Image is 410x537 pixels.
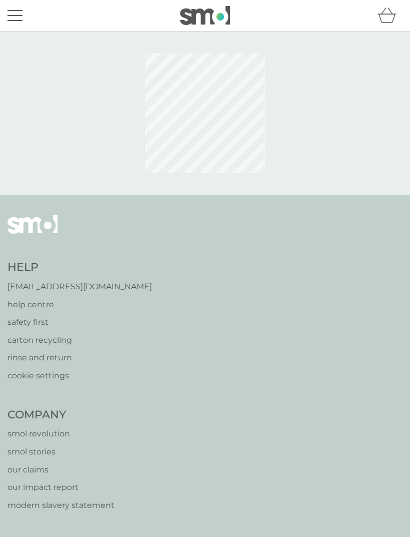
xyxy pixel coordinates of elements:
a: cookie settings [7,369,152,382]
a: smol revolution [7,427,114,440]
h4: Company [7,407,114,423]
a: carton recycling [7,334,152,347]
a: help centre [7,298,152,311]
a: smol stories [7,445,114,458]
h4: Help [7,260,152,275]
button: menu [7,6,22,25]
a: [EMAIL_ADDRESS][DOMAIN_NAME] [7,280,152,293]
a: safety first [7,316,152,329]
a: our claims [7,463,114,476]
a: modern slavery statement [7,499,114,512]
img: smol [7,215,57,249]
a: our impact report [7,481,114,494]
a: rinse and return [7,351,152,364]
div: basket [377,6,402,26]
img: smol [180,6,230,25]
